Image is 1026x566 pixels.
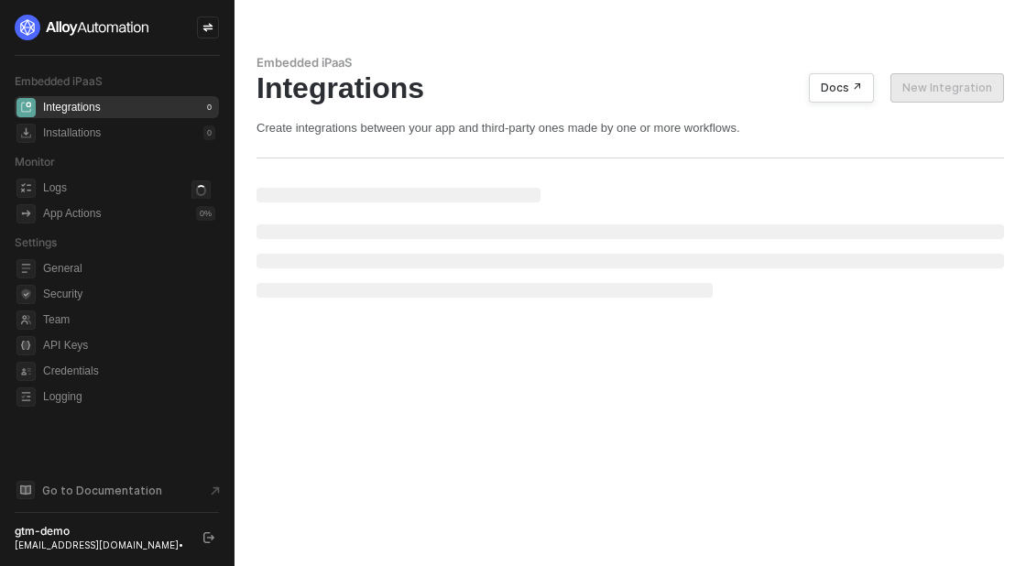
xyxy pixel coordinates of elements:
span: installations [16,124,36,143]
a: logo [15,15,219,40]
span: integrations [16,98,36,117]
div: Integrations [256,71,1004,105]
div: Create integrations between your app and third-party ones made by one or more workflows. [256,120,1004,136]
img: logo [15,15,150,40]
div: gtm-demo [15,524,187,539]
span: icon-app-actions [16,204,36,223]
button: Docs ↗ [809,73,874,103]
span: Credentials [43,360,215,382]
div: Logs [43,180,67,196]
span: Go to Documentation [42,483,162,498]
div: [EMAIL_ADDRESS][DOMAIN_NAME] • [15,539,187,551]
span: General [43,257,215,279]
span: team [16,310,36,330]
div: Embedded iPaaS [256,55,1004,71]
span: general [16,259,36,278]
span: icon-logs [16,179,36,198]
div: 0 [203,100,215,114]
span: logout [203,532,214,543]
div: Integrations [43,100,101,115]
span: credentials [16,362,36,381]
span: icon-loader [191,180,211,200]
span: Monitor [15,155,55,169]
div: 0 % [196,206,215,221]
div: 0 [203,125,215,140]
div: Installations [43,125,101,141]
div: App Actions [43,206,101,222]
span: Logging [43,386,215,408]
span: documentation [16,481,35,499]
span: Embedded iPaaS [15,74,103,88]
span: security [16,285,36,304]
span: API Keys [43,334,215,356]
span: Team [43,309,215,331]
button: New Integration [890,73,1004,103]
span: Settings [15,235,57,249]
a: Knowledge Base [15,479,220,501]
span: api-key [16,336,36,355]
span: icon-swap [202,22,213,33]
span: document-arrow [206,482,224,500]
div: Docs ↗ [821,81,862,95]
span: logging [16,387,36,407]
span: Security [43,283,215,305]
